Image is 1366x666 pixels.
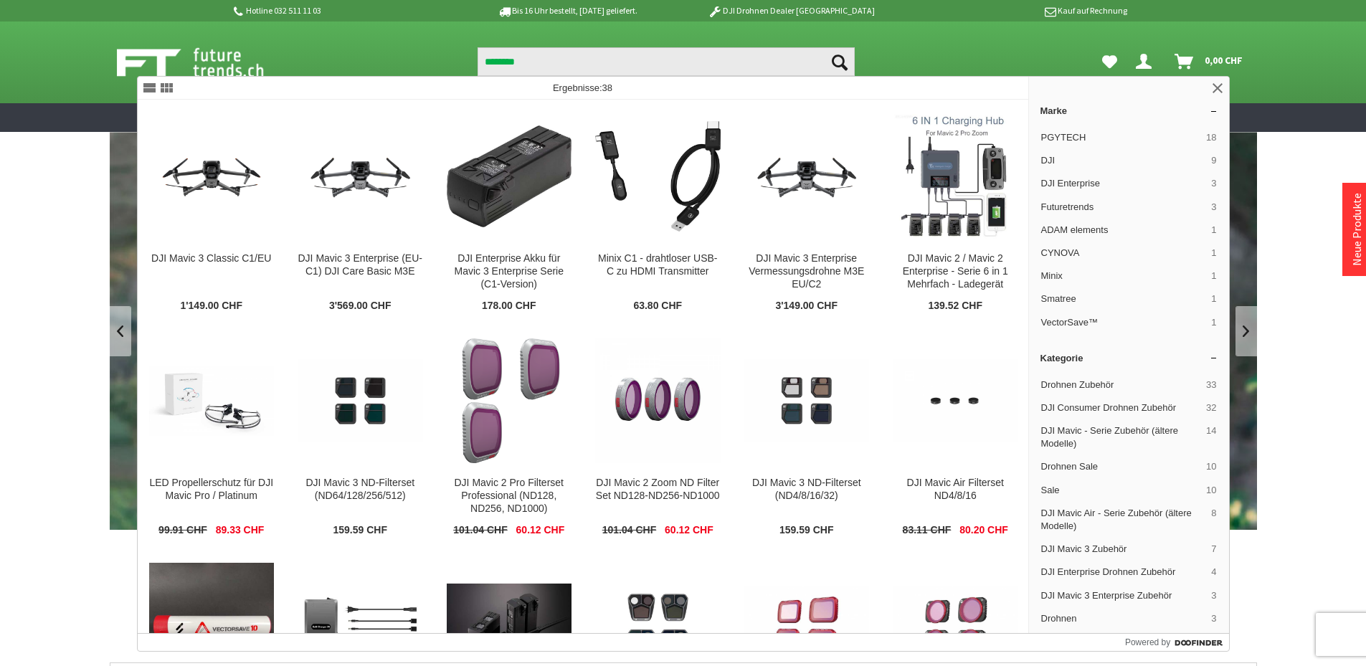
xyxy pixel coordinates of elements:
span: 1 [1211,316,1216,329]
span: 14 [1206,424,1216,450]
a: Powered by [1125,634,1229,651]
span: DJI [1041,154,1206,167]
span: 89.33 CHF [216,524,265,537]
span: 18 [1206,131,1216,144]
span: 99.91 CHF [158,524,207,537]
img: DJI Mavic 2 Zoom ND Filter Set ND128-ND256-ND1000 [595,338,721,464]
span: DJI Mavic 3 Enterprise Zubehör [1041,589,1206,602]
img: DJI Mavic 3 Classic C1/EU [149,141,275,211]
a: DJI Mavic 3 Enterprise (EU-C1) DJI Care Basic M3E DJI Mavic 3 Enterprise (EU-C1) DJI Care Basic M... [286,100,435,324]
span: Minix [1041,270,1206,282]
img: DJI Enterprise Akku für Mavic 3 Enterprise Serie (C1-Version) [447,125,572,227]
div: DJI Mavic Air Filterset ND4/8/16 [893,477,1018,503]
span: Sale [1041,484,1201,497]
span: 139.52 CHF [929,300,982,313]
p: Bis 16 Uhr bestellt, [DATE] geliefert. [455,2,679,19]
span: 33 [1206,379,1216,391]
a: LED Propellerschutz für DJI Mavic Pro / Platinum LED Propellerschutz für DJI Mavic Pro / Platinum... [138,325,286,548]
span: Drohnen [1041,612,1206,625]
div: LED Propellerschutz für DJI Mavic Pro / Platinum [149,477,275,503]
span: 159.59 CHF [333,524,387,537]
div: DJI Enterprise Akku für Mavic 3 Enterprise Serie (C1-Version) [447,252,572,291]
input: Produkt, Marke, Kategorie, EAN, Artikelnummer… [478,47,855,76]
span: 32 [1206,401,1216,414]
a: DJI Mavic 3 ND-Filterset (ND64/128/256/512) DJI Mavic 3 ND-Filterset (ND64/128/256/512) 159.59 CHF [286,325,435,548]
p: Kauf auf Rechnung [903,2,1127,19]
span: 101.04 CHF [453,524,507,537]
span: 60.12 CHF [665,524,713,537]
span: 1 [1211,292,1216,305]
div: DJI Mavic 3 Enterprise Vermessungsdrohne M3E EU/C2 [744,252,870,291]
img: DJI Mavic Air Filterset ND4/8/16 [893,359,1018,442]
a: Dein Konto [1130,47,1163,76]
a: REACH RS3 von Emlid - GNSS-Empfänger mit Neigungssensor [110,132,1257,530]
span: 3'149.00 CHF [775,300,838,313]
img: DJI Mavic 3 Enterprise Vermessungsdrohne M3E EU/C2 [744,141,870,211]
span: 10 [1206,484,1216,497]
span: 3 [1211,612,1216,625]
span: DJI Enterprise [1041,177,1206,190]
a: DJI Mavic 2 Pro Filterset Professional (ND128, ND256, ND1000) DJI Mavic 2 Pro Filterset Professio... [435,325,584,548]
span: 63.80 CHF [633,300,682,313]
button: Mehr anzeigen… [1035,632,1223,655]
div: DJI Mavic 2 / Mavic 2 Enterprise - Serie 6 in 1 Mehrfach - Ladegerät [893,252,1018,291]
span: 178.00 CHF [482,300,536,313]
div: Minix C1 - drahtloser USB-C zu HDMI Transmitter [595,252,721,278]
div: DJI Mavic 2 Pro Filterset Professional (ND128, ND256, ND1000) [447,477,572,515]
div: DJI Mavic 3 ND-Filterset (ND64/128/256/512) [298,477,423,503]
a: Kategorie [1029,347,1229,369]
img: DJI Mavic Air 2 Filter ND-Set (8/16/32/64) [744,586,870,665]
span: 9 [1211,154,1216,167]
span: 3'569.00 CHF [329,300,392,313]
span: PGYTECH [1041,131,1201,144]
div: DJI Mavic 3 Enterprise (EU-C1) DJI Care Basic M3E [298,252,423,278]
img: DJI Mavic 3 Enterprise (EU-C1) DJI Care Basic M3E [298,141,423,211]
img: Minix C1 - drahtloser USB-C zu HDMI Transmitter [595,121,721,232]
img: DJI Mavic 3 ND-Filterset (ND64/128/256/512) [298,359,423,442]
span: 101.04 CHF [602,524,656,537]
span: 1 [1211,247,1216,260]
img: DJI Mavic 2 / Mavic 2 Enterprise - Serie 6 in 1 Mehrfach - Ladegerät [893,114,1018,239]
a: DJI Mavic 3 ND-Filterset (ND4/8/16/32) DJI Mavic 3 ND-Filterset (ND4/8/16/32) 159.59 CHF [733,325,881,548]
a: Warenkorb [1169,47,1250,76]
a: DJI Mavic 2 / Mavic 2 Enterprise - Serie 6 in 1 Mehrfach - Ladegerät DJI Mavic 2 / Mavic 2 Enterp... [881,100,1030,324]
span: Powered by [1125,636,1170,649]
span: DJI Mavic - Serie Zubehör (ältere Modelle) [1041,424,1201,450]
img: Shop Futuretrends - zur Startseite wechseln [117,44,295,80]
span: 1'149.00 CHF [180,300,242,313]
span: Ergebnisse: [553,82,612,93]
p: Hotline 032 511 11 03 [232,2,455,19]
a: DJI Mavic 3 Enterprise Vermessungsdrohne M3E EU/C2 DJI Mavic 3 Enterprise Vermessungsdrohne M3E E... [733,100,881,324]
span: CYNOVA [1041,247,1206,260]
a: DJI Mavic 3 Classic C1/EU DJI Mavic 3 Classic C1/EU 1'149.00 CHF [138,100,286,324]
a: Minix C1 - drahtloser USB-C zu HDMI Transmitter Minix C1 - drahtloser USB-C zu HDMI Transmitter 6... [584,100,732,324]
img: LED Propellerschutz für DJI Mavic Pro / Platinum [149,366,275,435]
a: DJI Mavic Air Filterset ND4/8/16 DJI Mavic Air Filterset ND4/8/16 83.11 CHF 80.20 CHF [881,325,1030,548]
div: DJI Mavic 3 Classic C1/EU [149,252,275,265]
span: VectorSave™ [1041,316,1206,329]
span: Drohnen Zubehör [1041,379,1201,391]
span: 60.12 CHF [516,524,565,537]
span: 7 [1211,543,1216,556]
img: DJI Mavic 3 ND-Filterset (ND4/8/16/32) [744,359,870,442]
button: Suchen [825,47,855,76]
a: Neue Produkte [1350,193,1364,266]
span: 3 [1211,177,1216,190]
img: DJI Mavic 2 Pro Filterset Professional (ND128, ND256, ND1000) [447,338,572,464]
span: ADAM elements [1041,224,1206,237]
span: 8 [1211,507,1216,533]
div: DJI Mavic 2 Zoom ND Filter Set ND128-ND256-ND1000 [595,477,721,503]
span: 10 [1206,460,1216,473]
span: 1 [1211,270,1216,282]
p: DJI Drohnen Dealer [GEOGRAPHIC_DATA] [679,2,903,19]
div: DJI Mavic 3 ND-Filterset (ND4/8/16/32) [744,477,870,503]
a: Meine Favoriten [1095,47,1124,76]
span: 38 [602,82,612,93]
span: Drohnen Sale [1041,460,1201,473]
a: DJI Mavic 2 Zoom ND Filter Set ND128-ND256-ND1000 DJI Mavic 2 Zoom ND Filter Set ND128-ND256-ND10... [584,325,732,548]
span: 3 [1211,589,1216,602]
span: Smatree [1041,292,1206,305]
span: 3 [1211,201,1216,214]
span: 159.59 CHF [779,524,833,537]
